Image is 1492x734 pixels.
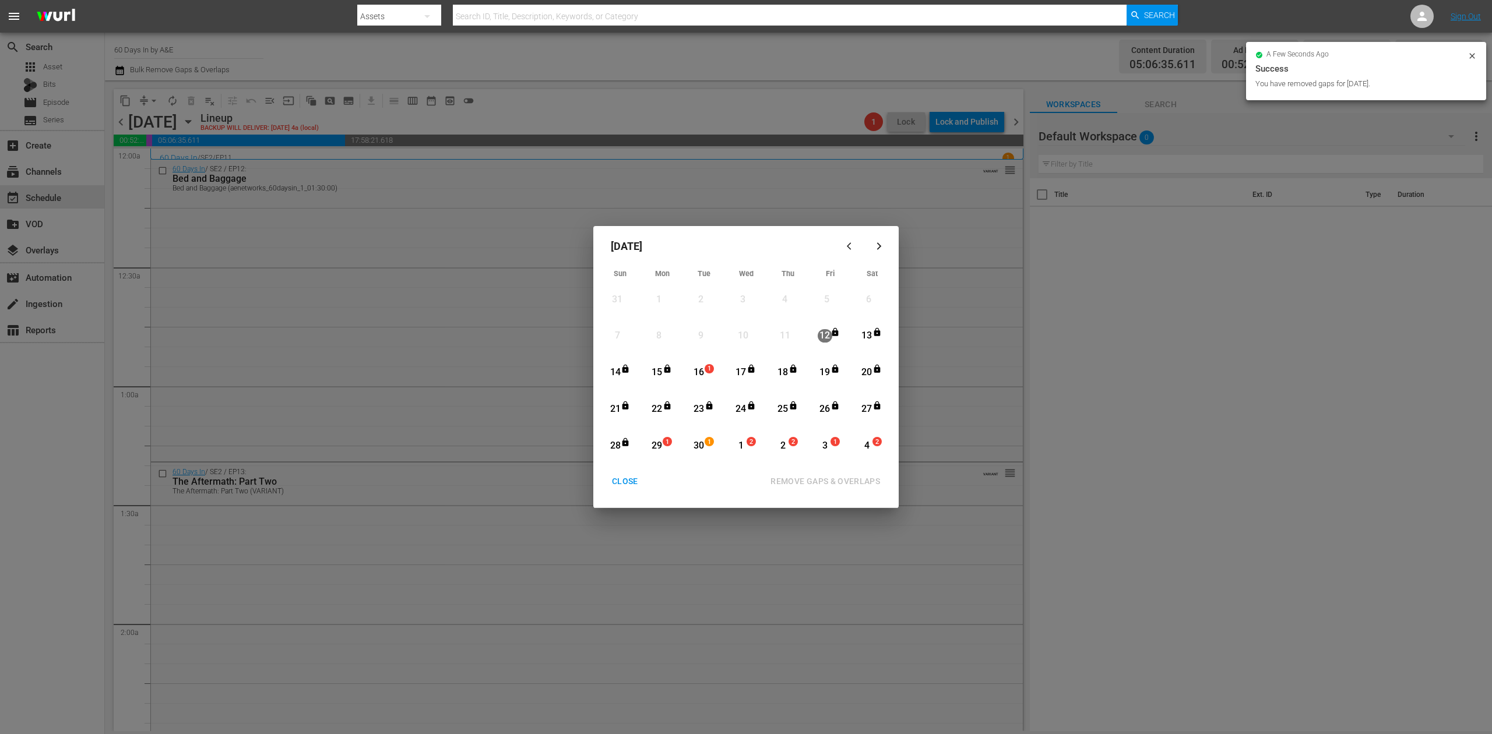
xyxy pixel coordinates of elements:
div: 30 [692,439,706,453]
span: Search [1144,5,1175,26]
div: 14 [608,366,622,379]
div: 25 [776,403,790,416]
span: 2 [873,437,881,447]
span: 1 [663,437,671,447]
span: Fri [826,269,835,278]
div: 3 [736,293,750,306]
a: Sign Out [1451,12,1481,21]
div: 5 [819,293,834,306]
div: 12 [818,329,832,343]
div: 31 [610,293,625,306]
button: CLOSE [598,471,652,492]
div: 20 [860,366,874,379]
div: 4 [777,293,792,306]
div: 2 [694,293,708,306]
div: 28 [608,439,622,453]
div: 23 [692,403,706,416]
div: 1 [734,439,748,453]
div: 4 [860,439,874,453]
span: Tue [698,269,710,278]
div: Success [1255,62,1477,76]
img: ans4CAIJ8jUAAAAAAAAAAAAAAAAAAAAAAAAgQb4GAAAAAAAAAAAAAAAAAAAAAAAAJMjXAAAAAAAAAAAAAAAAAAAAAAAAgAT5G... [28,3,84,30]
div: 26 [818,403,832,416]
span: Sun [614,269,627,278]
div: [DATE] [599,232,837,260]
div: 1 [652,293,666,306]
div: 29 [650,439,664,453]
div: 17 [734,366,748,379]
div: 24 [734,403,748,416]
div: CLOSE [603,474,648,489]
span: 1 [705,437,713,447]
span: 2 [747,437,755,447]
div: 2 [776,439,790,453]
span: Wed [739,269,754,278]
div: 9 [694,329,708,343]
span: Mon [655,269,670,278]
div: 3 [818,439,832,453]
span: a few seconds ago [1266,50,1329,59]
div: 27 [860,403,874,416]
div: 19 [818,366,832,379]
span: 1 [705,364,713,373]
div: 18 [776,366,790,379]
div: 22 [650,403,664,416]
div: 16 [692,366,706,379]
div: 15 [650,366,664,379]
div: Month View [599,266,893,465]
div: 11 [777,329,792,343]
span: 2 [789,437,797,447]
div: You have removed gaps for [DATE]. [1255,78,1465,90]
span: menu [7,9,21,23]
div: 6 [861,293,876,306]
div: 7 [610,329,625,343]
div: 21 [608,403,622,416]
span: Sat [867,269,878,278]
div: 8 [652,329,666,343]
div: 10 [736,329,750,343]
div: 13 [860,329,874,343]
span: Thu [782,269,794,278]
span: 1 [831,437,839,447]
